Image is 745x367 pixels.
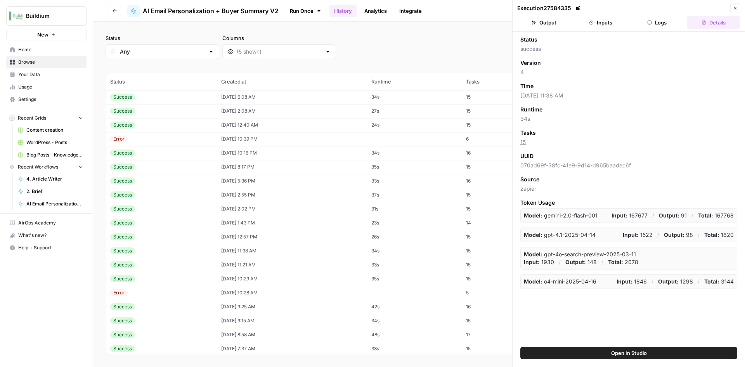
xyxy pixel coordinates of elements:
p: 91 [659,212,687,219]
p: 98 [664,231,693,239]
p: / [698,278,700,285]
button: Recent Workflows [6,161,87,173]
p: 3144 [704,278,734,285]
a: Home [6,43,87,56]
p: 2078 [608,258,638,266]
td: 5 [461,286,536,300]
td: [DATE] 2:08 AM [217,104,367,118]
span: Version [520,59,541,67]
p: o4-mini-2025-04-16 [524,278,596,285]
span: Token Usage [520,199,737,207]
td: [DATE] 10:39 PM [217,132,367,146]
p: 1620 [704,231,734,239]
strong: Total: [698,212,713,219]
div: Error [110,136,128,143]
button: Output [517,16,571,29]
button: Open In Studio [520,347,737,359]
strong: Output: [565,259,586,265]
div: Error [110,289,128,296]
a: Content creation [14,124,87,136]
strong: Total: [704,278,719,285]
td: 15 [461,230,536,244]
p: 1930 [524,258,554,266]
td: [DATE] 10:29 AM [217,272,367,286]
td: [DATE] 9:15 AM [217,314,367,328]
div: Success [110,219,135,226]
td: 15 [461,104,536,118]
td: 6 [461,132,536,146]
button: Recent Grids [6,112,87,124]
div: Success [110,261,135,268]
td: 15 [461,160,536,174]
div: Success [110,163,135,170]
p: gemini-2.0-flash-001 [524,212,598,219]
p: / [601,258,603,266]
button: What's new? [6,229,87,242]
span: Settings [18,96,83,103]
p: 148 [565,258,597,266]
td: [DATE] 11:21 AM [217,258,367,272]
button: Help + Support [6,242,87,254]
a: 2. Brief [14,185,87,198]
td: 23s [367,216,461,230]
img: Buildium Logo [9,9,23,23]
td: [DATE] 9:25 AM [217,300,367,314]
td: 15 [461,272,536,286]
span: Status [520,36,537,43]
a: AI Email Personalization + Buyer Summary V2 [127,5,279,17]
strong: Total: [704,231,719,238]
div: Success [110,317,135,324]
a: AI Email Personalization + Buyer Summary [14,198,87,210]
div: Success [110,345,135,352]
span: Recent Workflows [18,163,58,170]
td: 16 [461,300,536,314]
div: Success [110,303,135,310]
a: Browse [6,56,87,68]
p: / [691,212,693,219]
td: 14 [461,216,536,230]
p: / [652,212,654,219]
span: 4 [520,68,737,76]
div: Success [110,108,135,115]
strong: Model: [524,231,542,238]
span: (50 records) [106,59,733,73]
strong: Model: [524,251,542,257]
th: Tasks [461,73,536,90]
td: [DATE] 1:43 PM [217,216,367,230]
td: 37s [367,188,461,202]
td: [DATE] 2:02 PM [217,202,367,216]
td: 15 [461,188,536,202]
strong: Model: [524,278,542,285]
td: 15 [461,90,536,104]
td: 34s [367,90,461,104]
span: Blog Posts - Knowledge Base.csv [26,151,83,158]
span: Open In Studio [611,349,647,357]
td: 42s [367,300,461,314]
td: 15 [461,244,536,258]
p: 167768 [698,212,734,219]
span: Recent Grids [18,115,46,122]
span: Buildium [26,12,73,20]
div: Success [110,122,135,129]
a: 4. Article Writer [14,173,87,185]
td: [DATE] 8:58 AM [217,328,367,342]
strong: Total: [608,259,623,265]
div: Execution 27584335 [517,4,582,12]
p: gpt-4o-search-preview-2025-03-11 [524,250,636,258]
td: 15 [461,118,536,132]
p: / [657,231,659,239]
strong: Input: [524,259,540,265]
td: 34s [367,146,461,160]
th: Created at [217,73,367,90]
label: Status [106,34,219,42]
span: Home [18,46,83,53]
div: Success [110,205,135,212]
strong: Output: [658,278,679,285]
td: 16 [461,146,536,160]
button: Details [687,16,740,29]
button: Workspace: Buildium [6,6,87,26]
td: 35s [367,160,461,174]
label: Columns [222,34,336,42]
th: Status [106,73,217,90]
div: Success [110,94,135,101]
